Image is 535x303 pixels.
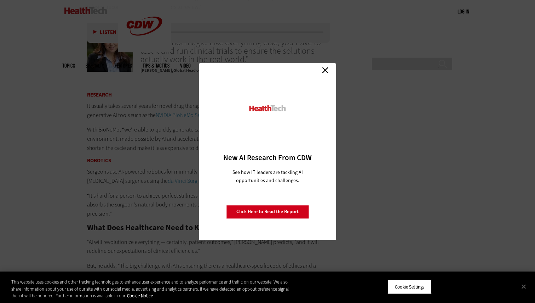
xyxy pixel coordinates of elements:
[516,279,531,294] button: Close
[212,153,324,163] h3: New AI Research From CDW
[387,279,432,294] button: Cookie Settings
[248,105,287,112] img: HealthTech_0.png
[11,279,294,299] div: This website uses cookies and other tracking technologies to enhance user experience and to analy...
[224,168,311,185] p: See how IT leaders are tackling AI opportunities and challenges.
[320,65,330,76] a: Close
[226,205,309,218] a: Click Here to Read the Report
[127,293,153,299] a: More information about your privacy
